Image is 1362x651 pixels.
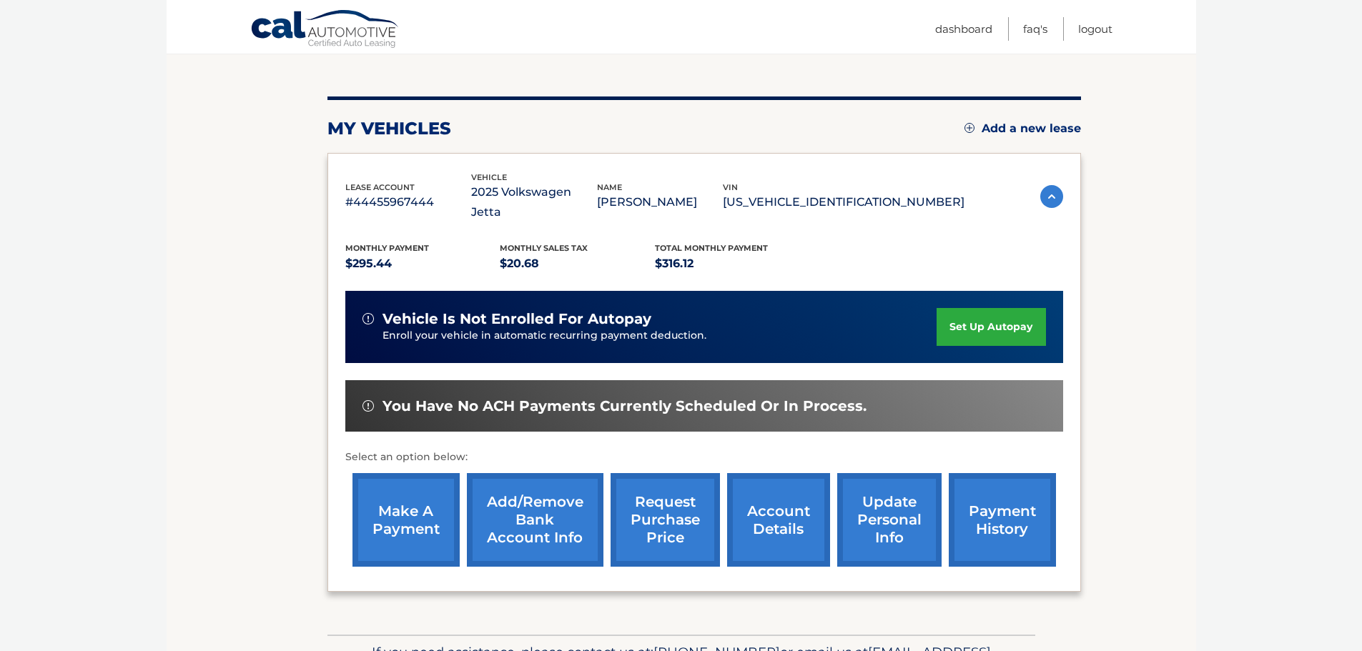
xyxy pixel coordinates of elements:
[723,192,964,212] p: [US_VEHICLE_IDENTIFICATION_NUMBER]
[949,473,1056,567] a: payment history
[467,473,603,567] a: Add/Remove bank account info
[723,182,738,192] span: vin
[471,182,597,222] p: 2025 Volkswagen Jetta
[352,473,460,567] a: make a payment
[362,313,374,324] img: alert-white.svg
[1023,17,1047,41] a: FAQ's
[383,397,867,415] span: You have no ACH payments currently scheduled or in process.
[471,172,507,182] span: vehicle
[937,308,1045,346] a: set up autopay
[727,473,830,567] a: account details
[345,243,429,253] span: Monthly Payment
[345,182,415,192] span: lease account
[250,9,400,51] a: Cal Automotive
[362,400,374,412] img: alert-white.svg
[1040,185,1063,208] img: accordion-active.svg
[345,254,500,274] p: $295.44
[964,123,974,133] img: add.svg
[655,243,768,253] span: Total Monthly Payment
[383,328,937,344] p: Enroll your vehicle in automatic recurring payment deduction.
[597,182,622,192] span: name
[935,17,992,41] a: Dashboard
[655,254,810,274] p: $316.12
[383,310,651,328] span: vehicle is not enrolled for autopay
[327,118,451,139] h2: my vehicles
[837,473,942,567] a: update personal info
[500,254,655,274] p: $20.68
[1078,17,1112,41] a: Logout
[611,473,720,567] a: request purchase price
[964,121,1081,136] a: Add a new lease
[597,192,723,212] p: [PERSON_NAME]
[345,449,1063,466] p: Select an option below:
[500,243,588,253] span: Monthly sales Tax
[345,192,471,212] p: #44455967444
